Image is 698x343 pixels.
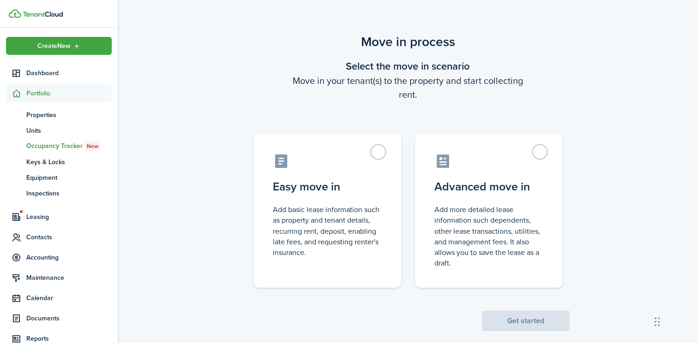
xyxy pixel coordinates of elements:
a: Equipment [6,170,112,185]
span: New [87,142,98,150]
control-radio-card-title: Easy move in [273,178,382,195]
iframe: Chat Widget [652,299,698,343]
span: Leasing [26,212,112,222]
scenario-title: Move in process [247,32,570,52]
span: Accounting [26,253,112,262]
a: Keys & Locks [6,154,112,170]
span: Dashboard [26,68,112,78]
button: Open menu [6,37,112,55]
a: Occupancy TrackerNew [6,138,112,154]
a: Dashboard [6,64,112,82]
a: Inspections [6,185,112,201]
span: Keys & Locks [26,157,112,167]
control-radio-card-description: Add more detailed lease information such dependents, other lease transactions, utilities, and man... [434,204,543,268]
span: Properties [26,110,112,120]
span: Calendar [26,293,112,303]
span: Occupancy Tracker [26,141,112,151]
control-radio-card-description: Add basic lease information such as property and tenant details, recurring rent, deposit, enablin... [273,204,382,258]
span: Create New [37,43,71,49]
span: Documents [26,313,112,323]
img: TenantCloud [23,12,63,17]
a: Properties [6,107,112,123]
span: Maintenance [26,273,112,283]
control-radio-card-title: Advanced move in [434,178,543,195]
span: Inspections [26,189,112,198]
div: Drag [655,308,660,336]
a: Units [6,123,112,138]
span: Contacts [26,232,112,242]
span: Equipment [26,173,112,183]
span: Units [26,126,112,136]
span: Portfolio [26,89,112,98]
wizard-step-header-title: Select the move in scenario [247,59,570,74]
img: TenantCloud [9,9,21,18]
wizard-step-header-description: Move in your tenant(s) to the property and start collecting rent. [247,74,570,101]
